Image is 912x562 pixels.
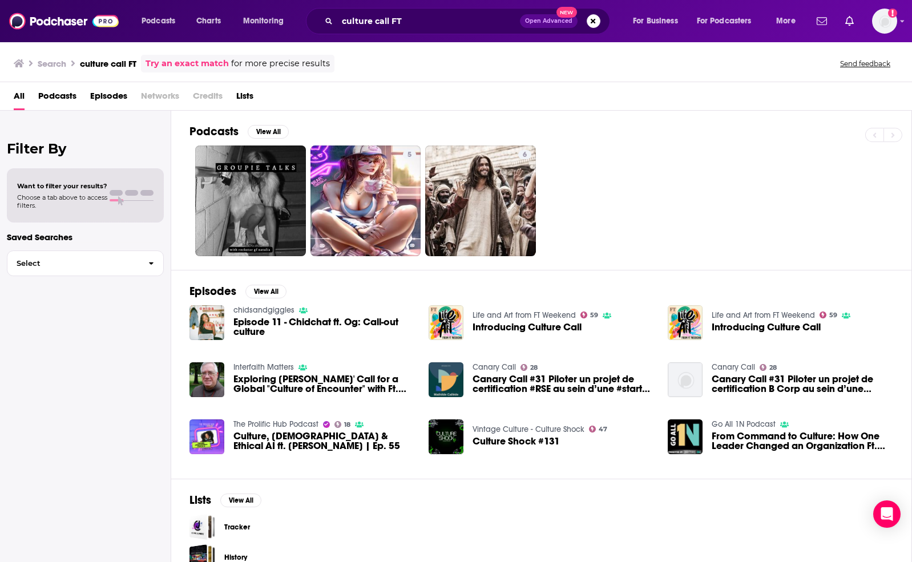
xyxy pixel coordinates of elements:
span: Introducing Culture Call [473,322,582,332]
span: 5 [407,149,411,161]
button: View All [220,494,261,507]
p: Saved Searches [7,232,164,242]
a: Interfaith Matters [233,362,294,372]
a: Culture, Afrofuturism & Ethical AI ft. Minista Jazz | Ep. 55 [233,431,415,451]
button: open menu [768,12,810,30]
a: 6 [425,145,536,256]
a: 59 [580,312,599,318]
span: For Business [633,13,678,29]
span: Logged in as meaghankoppel [872,9,897,34]
a: PodcastsView All [189,124,289,139]
a: Episode 11 - Chidchat ft. Og: Call-out culture [233,317,415,337]
h3: culture call FT [80,58,136,69]
button: open menu [689,12,768,30]
a: 28 [760,364,777,371]
img: From Command to Culture: How One Leader Changed an Organization Ft. Bill Coughlin [668,419,703,454]
a: Go All 1N Podcast [712,419,776,429]
h2: Episodes [189,284,236,298]
a: Tracker [189,514,215,540]
img: Podchaser - Follow, Share and Rate Podcasts [9,10,119,32]
span: Charts [196,13,221,29]
img: Culture Shock #131 [429,419,463,454]
a: Canary Call [473,362,516,372]
span: Credits [193,87,223,110]
span: Episodes [90,87,127,110]
img: Introducing Culture Call [429,305,463,340]
a: EpisodesView All [189,284,286,298]
button: Select [7,250,164,276]
span: Want to filter your results? [17,182,107,190]
a: Podcasts [38,87,76,110]
span: Select [7,260,139,267]
a: Show notifications dropdown [841,11,858,31]
a: Try an exact match [146,57,229,70]
span: Open Advanced [525,18,572,24]
span: Exploring [PERSON_NAME]' Call for a Global "Culture of Encounter" with Ft. [PERSON_NAME] [233,374,415,394]
img: Introducing Culture Call [668,305,703,340]
span: 59 [590,313,598,318]
a: 6 [518,150,531,159]
button: View All [245,285,286,298]
a: 47 [589,426,608,432]
h2: Podcasts [189,124,239,139]
a: All [14,87,25,110]
a: The Prolific Hub Podcast [233,419,318,429]
div: Search podcasts, credits, & more... [317,8,621,34]
a: Canary Call [712,362,755,372]
a: 18 [334,421,351,428]
span: Culture, [DEMOGRAPHIC_DATA] & Ethical AI ft. [PERSON_NAME] | Ep. 55 [233,431,415,451]
a: Life and Art from FT Weekend [473,310,576,320]
span: Introducing Culture Call [712,322,821,332]
span: Choose a tab above to access filters. [17,193,107,209]
span: Networks [141,87,179,110]
span: 59 [829,313,837,318]
a: Lists [236,87,253,110]
span: More [776,13,796,29]
span: New [556,7,577,18]
a: Culture, Afrofuturism & Ethical AI ft. Minista Jazz | Ep. 55 [189,419,224,454]
span: 28 [769,365,777,370]
h3: Search [38,58,66,69]
a: Vintage Culture - Culture Shock [473,424,584,434]
img: Episode 11 - Chidchat ft. Og: Call-out culture [189,305,224,340]
span: 47 [599,427,607,432]
a: From Command to Culture: How One Leader Changed an Organization Ft. Bill Coughlin [712,431,893,451]
button: open menu [235,12,298,30]
a: 28 [520,364,538,371]
img: Exploring Pope Francis' Call for a Global "Culture of Encounter" with Ft. James Loughran [189,362,224,397]
button: Send feedback [837,59,894,68]
button: View All [248,125,289,139]
a: 59 [820,312,838,318]
a: Exploring Pope Francis' Call for a Global "Culture of Encounter" with Ft. James Loughran [233,374,415,394]
span: 18 [344,422,350,427]
a: Culture Shock #131 [473,436,560,446]
button: open menu [134,12,190,30]
a: 5 [310,145,421,256]
img: User Profile [872,9,897,34]
span: for more precise results [231,57,330,70]
input: Search podcasts, credits, & more... [337,12,520,30]
button: Open AdvancedNew [520,14,578,28]
div: Open Intercom Messenger [873,500,901,528]
span: Podcasts [142,13,175,29]
img: Canary Call #31 Piloter un projet de certification B Corp au sein d’une startup de plus de 100 pe... [668,362,703,397]
a: Canary Call #31 Piloter un projet de certification B Corp au sein d’une startup de plus de 100 pe... [712,374,893,394]
a: ListsView All [189,493,261,507]
a: Show notifications dropdown [812,11,832,31]
span: For Podcasters [697,13,752,29]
